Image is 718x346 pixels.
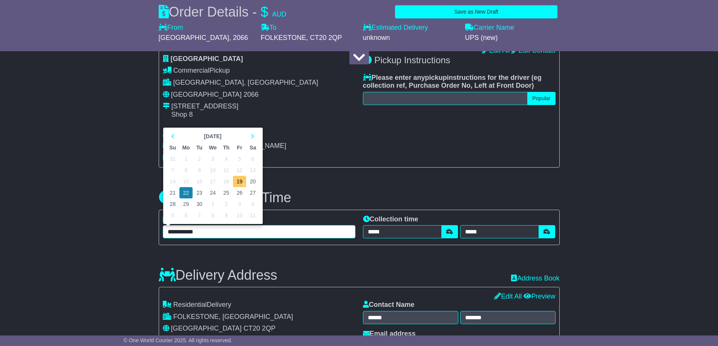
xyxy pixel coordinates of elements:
span: [GEOGRAPHIC_DATA], [GEOGRAPHIC_DATA] [173,79,318,86]
th: We [206,142,220,153]
a: Preview [524,293,555,300]
th: Select Month [179,131,246,142]
td: 19 [233,176,246,187]
td: 7 [193,210,206,221]
td: 4 [220,153,233,165]
td: 4 [246,198,259,210]
td: 25 [220,187,233,198]
th: Th [220,142,233,153]
td: 1 [179,153,193,165]
label: From [159,24,183,32]
div: Delivery [163,301,355,309]
span: Residential [173,301,207,308]
label: Contact Name [363,301,415,309]
button: Save as New Draft [395,5,557,18]
td: 8 [179,165,193,176]
td: 20 [246,176,259,187]
th: Tu [193,142,206,153]
th: Fr [233,142,246,153]
td: 8 [206,210,220,221]
span: CT20 2QP [243,325,276,332]
td: 12 [233,165,246,176]
td: 13 [246,165,259,176]
td: 3 [206,153,220,165]
span: Commercial [173,67,210,74]
span: , CT20 2QP [306,34,342,41]
span: [EMAIL_ADDRESS][DOMAIN_NAME] [171,142,286,149]
span: FOLKESTONE, [GEOGRAPHIC_DATA] [173,313,293,320]
span: Pickup Instructions [374,55,450,65]
td: 2 [193,153,206,165]
div: [STREET_ADDRESS] [171,102,239,111]
span: $ [261,4,268,20]
div: Order Details - [159,4,286,20]
td: 6 [246,153,259,165]
td: 18 [220,176,233,187]
td: 28 [166,198,179,210]
span: eg collection ref, Purchase Order No, Left at Front Door [363,74,542,90]
label: Estimated Delivery [363,24,458,32]
span: , 2066 [229,34,248,41]
span: 2066 [243,91,259,98]
th: Mo [179,142,193,153]
label: To [261,24,277,32]
label: Collection time [363,215,418,224]
span: pickup [425,74,447,81]
th: Sa [246,142,259,153]
td: 29 [179,198,193,210]
h3: Delivery Address [159,268,277,283]
td: 17 [206,176,220,187]
td: 5 [166,210,179,221]
td: 23 [193,187,206,198]
label: Please enter any instructions for the driver ( ) [363,74,556,90]
a: Edit All [494,293,522,300]
div: UPS (new) [465,34,560,42]
td: 11 [246,210,259,221]
label: Email address [363,330,416,338]
span: [GEOGRAPHIC_DATA] [171,91,242,98]
div: Shop 8 [171,111,239,119]
td: 27 [246,187,259,198]
td: 10 [233,210,246,221]
td: 3 [233,198,246,210]
td: 30 [193,198,206,210]
span: AUD [272,11,286,18]
span: [GEOGRAPHIC_DATA] [171,325,242,332]
span: FOLKESTONE [261,34,306,41]
td: 11 [220,165,233,176]
a: Address Book [511,274,559,282]
div: unknown [363,34,458,42]
td: 9 [220,210,233,221]
div: Pickup [163,67,355,75]
span: © One World Courier 2025. All rights reserved. [124,337,233,343]
h3: Pickup Date & Time [159,190,560,205]
td: 5 [233,153,246,165]
td: 22 [179,187,193,198]
td: 10 [206,165,220,176]
td: 9 [193,165,206,176]
td: 26 [233,187,246,198]
td: 6 [179,210,193,221]
td: 31 [166,153,179,165]
button: Popular [527,92,555,105]
label: Carrier Name [465,24,514,32]
td: 21 [166,187,179,198]
span: [GEOGRAPHIC_DATA] [159,34,229,41]
td: 1 [206,198,220,210]
td: 16 [193,176,206,187]
td: 7 [166,165,179,176]
td: 14 [166,176,179,187]
td: 2 [220,198,233,210]
th: Su [166,142,179,153]
td: 24 [206,187,220,198]
td: 15 [179,176,193,187]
